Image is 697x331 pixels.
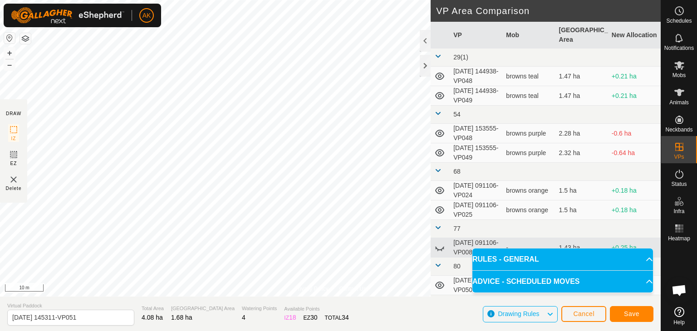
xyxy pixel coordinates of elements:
[506,243,551,253] div: -
[555,200,608,220] td: 1.5 ha
[555,22,608,49] th: [GEOGRAPHIC_DATA] Area
[555,86,608,106] td: 1.47 ha
[666,277,693,304] div: Open chat
[561,306,606,322] button: Cancel
[472,271,653,292] p-accordion-header: ADVICE - SCHEDULED MOVES
[171,305,235,312] span: [GEOGRAPHIC_DATA] Area
[608,238,661,258] td: +0.25 ha
[608,86,661,106] td: +0.21 ha
[555,67,608,86] td: 1.47 ha
[4,59,15,70] button: –
[450,143,502,163] td: [DATE] 153555-VP049
[608,22,661,49] th: New Allocation
[342,314,349,321] span: 34
[304,313,318,322] div: EZ
[672,73,686,78] span: Mobs
[295,285,329,293] a: Privacy Policy
[10,160,17,167] span: EZ
[450,181,502,200] td: [DATE] 091106-VP024
[450,124,502,143] td: [DATE] 153555-VP048
[666,18,692,24] span: Schedules
[453,54,468,61] span: 29(1)
[502,22,555,49] th: Mob
[668,236,690,241] span: Heatmap
[11,7,124,24] img: Gallagher Logo
[608,124,661,143] td: -0.6 ha
[472,248,653,270] p-accordion-header: RULES - GENERAL
[142,314,163,321] span: 4.08 ha
[665,127,692,132] span: Neckbands
[608,181,661,200] td: +0.18 ha
[450,238,502,258] td: [DATE] 091106-VP008
[555,238,608,258] td: 1.43 ha
[284,313,296,322] div: IZ
[555,143,608,163] td: 2.32 ha
[669,100,689,105] span: Animals
[242,314,245,321] span: 4
[573,310,594,317] span: Cancel
[450,22,502,49] th: VP
[450,86,502,106] td: [DATE] 144938-VP049
[142,305,164,312] span: Total Area
[624,310,639,317] span: Save
[450,67,502,86] td: [DATE] 144938-VP048
[674,154,684,160] span: VPs
[453,225,461,232] span: 77
[20,33,31,44] button: Map Layers
[608,200,661,220] td: +0.18 ha
[171,314,192,321] span: 1.68 ha
[11,135,16,142] span: IZ
[506,148,551,158] div: browns purple
[555,124,608,143] td: 2.28 ha
[450,200,502,220] td: [DATE] 091106-VP025
[8,174,19,185] img: VP
[6,110,21,117] div: DRAW
[673,320,685,325] span: Help
[661,303,697,329] a: Help
[450,276,502,295] td: [DATE] 145311-VP050
[242,305,277,312] span: Watering Points
[6,185,22,192] span: Delete
[610,306,653,322] button: Save
[339,285,366,293] a: Contact Us
[453,168,461,175] span: 68
[498,310,539,317] span: Drawing Rules
[673,209,684,214] span: Infra
[664,45,694,51] span: Notifications
[4,48,15,58] button: +
[284,305,348,313] span: Available Points
[289,314,296,321] span: 18
[453,263,461,270] span: 80
[608,143,661,163] td: -0.64 ha
[671,181,687,187] span: Status
[4,33,15,44] button: Reset Map
[506,129,551,138] div: browns purple
[506,91,551,101] div: browns teal
[310,314,318,321] span: 30
[472,254,539,265] span: RULES - GENERAL
[7,302,134,310] span: Virtual Paddock
[608,67,661,86] td: +0.21 ha
[142,11,151,20] span: AK
[506,186,551,195] div: browns orange
[506,72,551,81] div: browns teal
[436,5,661,16] h2: VP Area Comparison
[472,276,579,287] span: ADVICE - SCHEDULED MOVES
[506,205,551,215] div: browns orange
[453,111,461,118] span: 54
[325,313,349,322] div: TOTAL
[555,181,608,200] td: 1.5 ha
